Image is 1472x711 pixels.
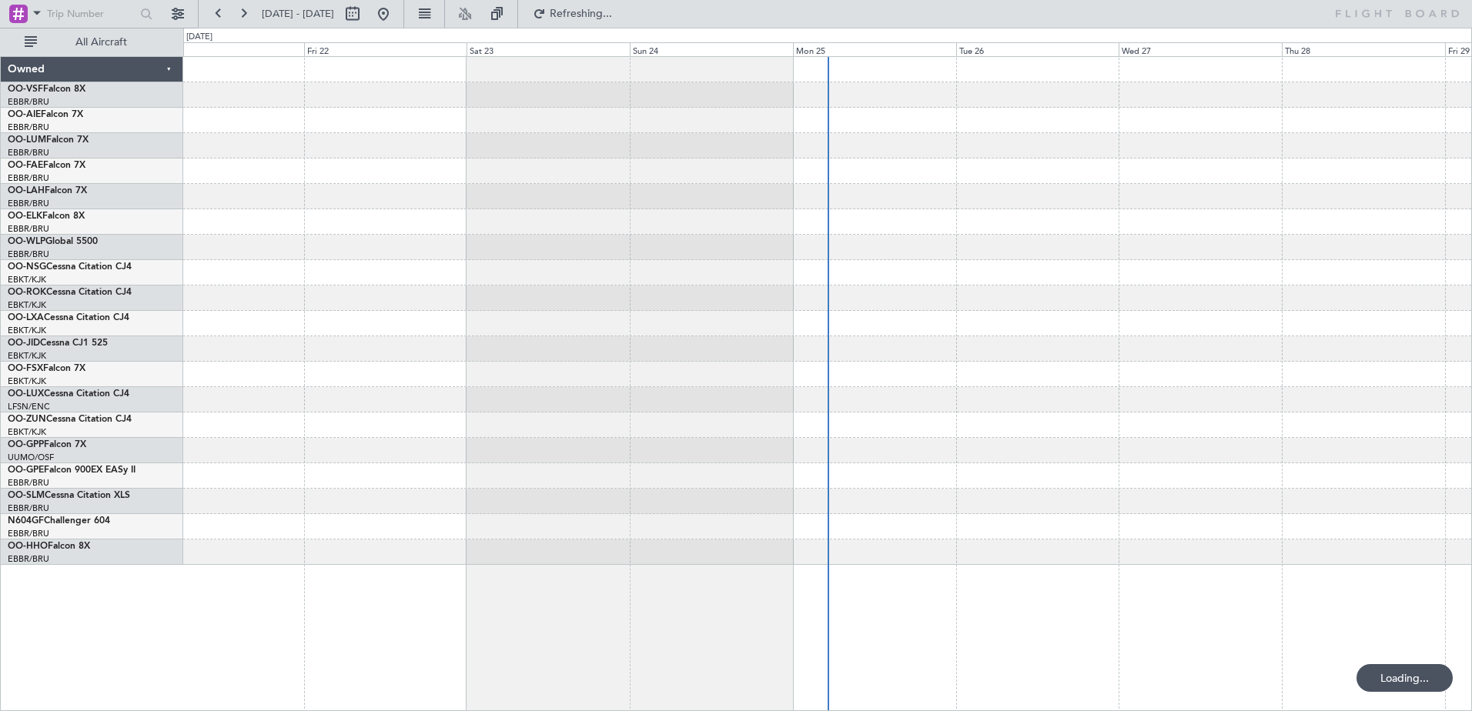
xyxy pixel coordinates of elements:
[17,30,167,55] button: All Aircraft
[8,528,49,539] a: EBBR/BRU
[8,389,129,399] a: OO-LUXCessna Citation CJ4
[8,364,43,373] span: OO-FSX
[8,198,49,209] a: EBBR/BRU
[1282,42,1445,56] div: Thu 28
[8,147,49,159] a: EBBR/BRU
[8,516,44,526] span: N604GF
[8,122,49,133] a: EBBR/BRU
[8,110,83,119] a: OO-AIEFalcon 7X
[8,376,46,387] a: EBKT/KJK
[526,2,618,26] button: Refreshing...
[8,542,48,551] span: OO-HHO
[8,325,46,336] a: EBKT/KJK
[304,42,467,56] div: Fri 22
[8,223,49,235] a: EBBR/BRU
[8,440,86,449] a: OO-GPPFalcon 7X
[8,186,87,195] a: OO-LAHFalcon 7X
[8,85,43,94] span: OO-VSF
[141,42,304,56] div: Thu 21
[956,42,1119,56] div: Tue 26
[1357,664,1453,692] div: Loading...
[8,415,132,424] a: OO-ZUNCessna Citation CJ4
[8,401,50,412] a: LFSN/ENC
[8,135,46,145] span: OO-LUM
[8,389,44,399] span: OO-LUX
[8,161,43,170] span: OO-FAE
[8,237,98,246] a: OO-WLPGlobal 5500
[8,426,46,438] a: EBKT/KJK
[8,313,44,322] span: OO-LXA
[8,274,46,285] a: EBKT/KJK
[8,161,85,170] a: OO-FAEFalcon 7X
[549,8,614,19] span: Refreshing...
[793,42,956,56] div: Mon 25
[8,288,132,297] a: OO-ROKCessna Citation CJ4
[8,477,49,489] a: EBBR/BRU
[8,491,130,500] a: OO-SLMCessna Citation XLS
[40,37,162,48] span: All Aircraft
[8,249,49,260] a: EBBR/BRU
[8,172,49,184] a: EBBR/BRU
[8,339,108,348] a: OO-JIDCessna CJ1 525
[8,553,49,565] a: EBBR/BRU
[630,42,793,56] div: Sun 24
[8,516,110,526] a: N604GFChallenger 604
[186,31,212,44] div: [DATE]
[47,2,135,25] input: Trip Number
[8,466,135,475] a: OO-GPEFalcon 900EX EASy II
[8,339,40,348] span: OO-JID
[262,7,334,21] span: [DATE] - [DATE]
[8,237,45,246] span: OO-WLP
[8,502,49,514] a: EBBR/BRU
[8,262,46,272] span: OO-NSG
[8,491,45,500] span: OO-SLM
[1119,42,1282,56] div: Wed 27
[8,350,46,362] a: EBKT/KJK
[8,110,41,119] span: OO-AIE
[8,212,85,221] a: OO-ELKFalcon 8X
[467,42,630,56] div: Sat 23
[8,452,54,463] a: UUMO/OSF
[8,364,85,373] a: OO-FSXFalcon 7X
[8,313,129,322] a: OO-LXACessna Citation CJ4
[8,466,44,475] span: OO-GPE
[8,135,89,145] a: OO-LUMFalcon 7X
[8,299,46,311] a: EBKT/KJK
[8,186,45,195] span: OO-LAH
[8,542,90,551] a: OO-HHOFalcon 8X
[8,262,132,272] a: OO-NSGCessna Citation CJ4
[8,212,42,221] span: OO-ELK
[8,96,49,108] a: EBBR/BRU
[8,288,46,297] span: OO-ROK
[8,415,46,424] span: OO-ZUN
[8,440,44,449] span: OO-GPP
[8,85,85,94] a: OO-VSFFalcon 8X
